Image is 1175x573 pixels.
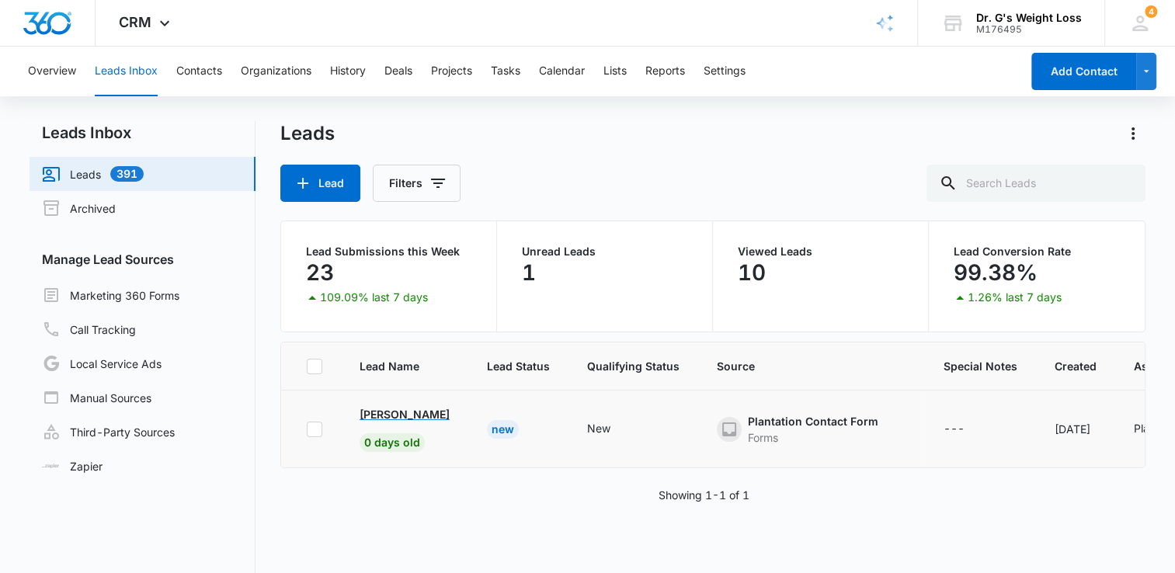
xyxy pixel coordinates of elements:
[1121,121,1145,146] button: Actions
[360,433,425,452] span: 0 days old
[954,246,1120,257] p: Lead Conversion Rate
[384,47,412,96] button: Deals
[539,47,585,96] button: Calendar
[738,246,903,257] p: Viewed Leads
[587,420,610,436] div: New
[431,47,472,96] button: Projects
[30,121,256,144] h2: Leads Inbox
[42,165,144,183] a: Leads391
[42,422,175,441] a: Third-Party Sources
[944,358,1017,374] span: Special Notes
[306,246,471,257] p: Lead Submissions this Week
[42,199,116,217] a: Archived
[603,47,627,96] button: Lists
[704,47,746,96] button: Settings
[717,358,906,374] span: Source
[119,14,151,30] span: CRM
[659,487,749,503] p: Showing 1-1 of 1
[42,320,136,339] a: Call Tracking
[1145,5,1157,18] span: 4
[42,286,179,304] a: Marketing 360 Forms
[95,47,158,96] button: Leads Inbox
[42,388,151,407] a: Manual Sources
[487,422,519,436] a: New
[976,12,1082,24] div: account name
[280,122,335,145] h1: Leads
[491,47,520,96] button: Tasks
[587,358,680,374] span: Qualifying Status
[522,246,687,257] p: Unread Leads
[306,260,334,285] p: 23
[30,250,256,269] h3: Manage Lead Sources
[1145,5,1157,18] div: notifications count
[976,24,1082,35] div: account id
[28,47,76,96] button: Overview
[645,47,685,96] button: Reports
[360,406,450,449] a: [PERSON_NAME]0 days old
[748,413,878,429] div: Plantation Contact Form
[360,358,450,374] span: Lead Name
[944,420,965,439] div: ---
[717,413,906,446] div: - - Select to Edit Field
[42,458,103,474] a: Zapier
[954,260,1038,285] p: 99.38%
[587,420,638,439] div: - - Select to Edit Field
[926,165,1145,202] input: Search Leads
[487,420,519,439] div: New
[738,260,766,285] p: 10
[1031,53,1136,90] button: Add Contact
[1055,358,1097,374] span: Created
[42,354,162,373] a: Local Service Ads
[748,429,878,446] div: Forms
[487,358,550,374] span: Lead Status
[280,165,360,202] button: Lead
[320,292,428,303] p: 109.09% last 7 days
[1055,421,1097,437] div: [DATE]
[968,292,1062,303] p: 1.26% last 7 days
[360,406,450,422] p: [PERSON_NAME]
[330,47,366,96] button: History
[176,47,222,96] button: Contacts
[522,260,536,285] p: 1
[373,165,461,202] button: Filters
[241,47,311,96] button: Organizations
[944,420,992,439] div: - - Select to Edit Field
